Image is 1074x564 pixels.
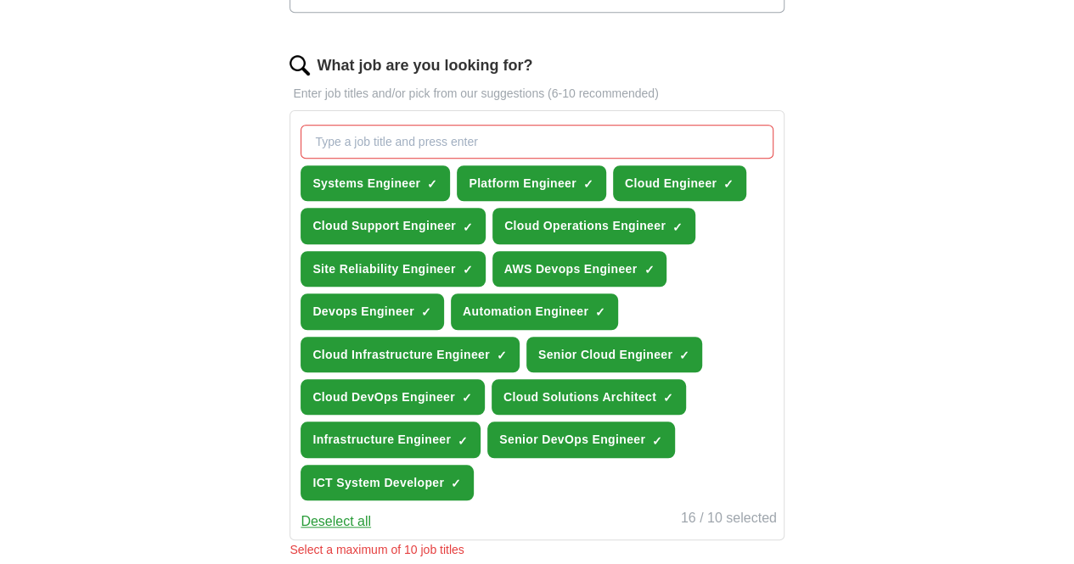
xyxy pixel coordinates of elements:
[301,337,520,372] button: Cloud Infrastructure Engineer✓
[312,174,420,193] span: Systems Engineer
[301,422,481,457] button: Infrastructure Engineer✓
[463,221,473,234] span: ✓
[427,177,437,191] span: ✓
[290,540,784,559] div: Select a maximum of 10 job titles
[301,465,474,500] button: ICT System Developer✓
[583,177,593,191] span: ✓
[538,345,672,364] span: Senior Cloud Engineer
[663,391,673,405] span: ✓
[301,379,485,415] button: Cloud DevOps Engineer✓
[312,260,455,278] span: Site Reliability Engineer
[312,430,451,449] span: Infrastructure Engineer
[301,165,450,201] button: Systems Engineer✓
[312,216,456,235] span: Cloud Support Engineer
[652,434,662,448] span: ✓
[463,263,473,276] span: ✓
[679,349,689,362] span: ✓
[312,302,414,321] span: Devops Engineer
[644,263,654,276] span: ✓
[492,379,686,415] button: Cloud Solutions Architect✓
[312,388,455,406] span: Cloud DevOps Engineer
[301,293,444,329] button: Devops Engineer✓
[290,55,310,75] img: search.png
[526,337,702,372] button: Senior Cloud Engineer✓
[469,174,576,193] span: Platform Engineer
[317,53,532,78] label: What job are you looking for?
[723,177,734,191] span: ✓
[504,260,638,278] span: AWS Devops Engineer
[499,430,645,449] span: Senior DevOps Engineer
[458,434,468,448] span: ✓
[421,305,431,319] span: ✓
[497,349,507,362] span: ✓
[504,216,666,235] span: Cloud Operations Engineer
[457,165,606,201] button: Platform Engineer✓
[301,511,371,533] button: Deselect all
[312,473,444,492] span: ICT System Developer
[625,174,717,193] span: Cloud Engineer
[451,477,461,490] span: ✓
[462,391,472,405] span: ✓
[451,293,618,329] button: Automation Engineer✓
[492,251,667,287] button: AWS Devops Engineer✓
[613,165,746,201] button: Cloud Engineer✓
[463,302,588,321] span: Automation Engineer
[595,305,605,319] span: ✓
[301,208,486,243] button: Cloud Support Engineer✓
[487,422,675,457] button: Senior DevOps Engineer✓
[290,84,784,103] p: Enter job titles and/or pick from our suggestions (6-10 recommended)
[301,251,485,287] button: Site Reliability Engineer✓
[672,221,683,234] span: ✓
[301,125,773,159] input: Type a job title and press enter
[312,345,490,364] span: Cloud Infrastructure Engineer
[681,507,777,533] div: 16 / 10 selected
[492,208,695,243] button: Cloud Operations Engineer✓
[503,388,656,406] span: Cloud Solutions Architect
